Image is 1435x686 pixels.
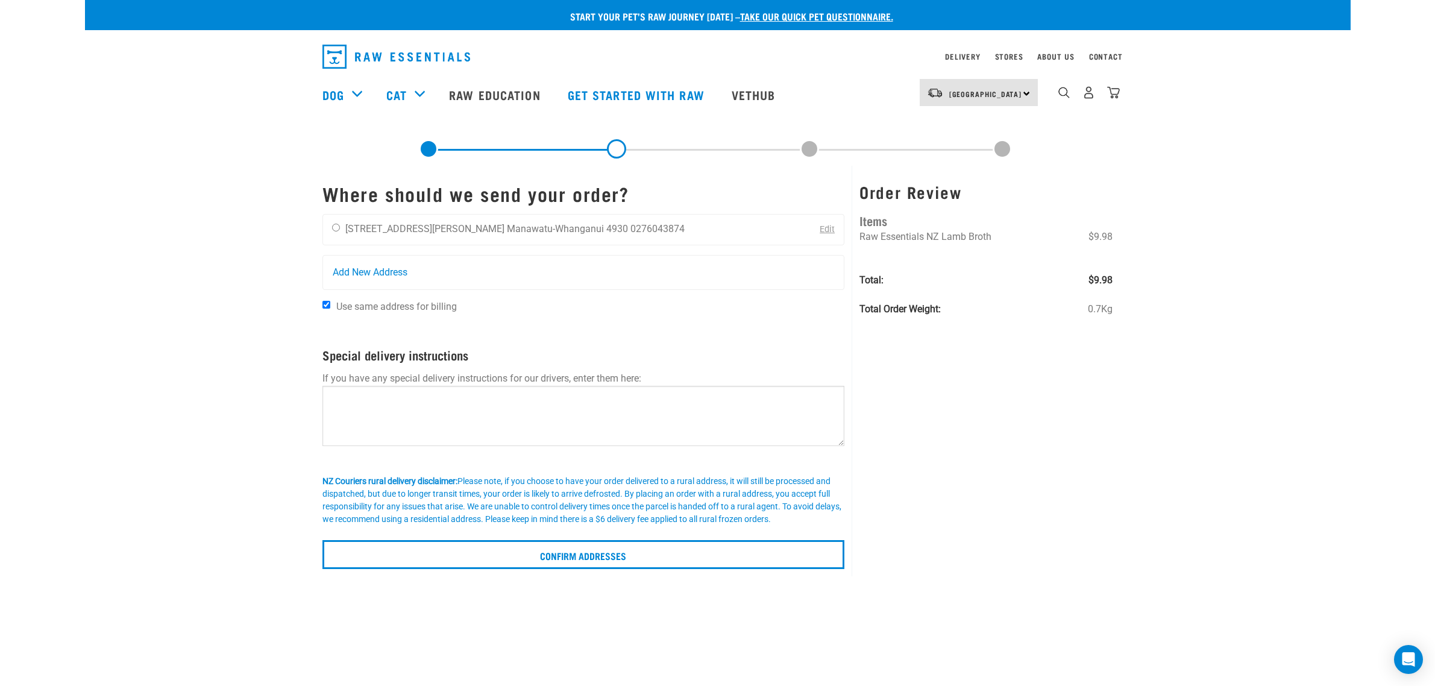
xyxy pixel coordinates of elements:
[507,223,628,234] li: Manawatu-Whanganui 4930
[322,86,344,104] a: Dog
[322,371,845,386] p: If you have any special delivery instructions for our drivers, enter them here:
[1082,86,1095,99] img: user.png
[322,475,845,526] div: Please note, if you choose to have your order delivered to a rural address, it will still be proc...
[740,13,893,19] a: take our quick pet questionnaire.
[859,274,884,286] strong: Total:
[859,183,1113,201] h3: Order Review
[1089,54,1123,58] a: Contact
[322,348,845,362] h4: Special delivery instructions
[437,71,555,119] a: Raw Education
[1088,302,1113,316] span: 0.7Kg
[630,223,685,234] li: 0276043874
[995,54,1023,58] a: Stores
[322,183,845,204] h1: Where should we send your order?
[949,92,1022,96] span: [GEOGRAPHIC_DATA]
[556,71,720,119] a: Get started with Raw
[333,265,407,280] span: Add New Address
[322,301,330,309] input: Use same address for billing
[1107,86,1120,99] img: home-icon@2x.png
[94,9,1360,24] p: Start your pet’s raw journey [DATE] –
[345,223,504,234] li: [STREET_ADDRESS][PERSON_NAME]
[859,231,991,242] span: Raw Essentials NZ Lamb Broth
[1058,87,1070,98] img: home-icon-1@2x.png
[945,54,980,58] a: Delivery
[323,256,844,289] a: Add New Address
[927,87,943,98] img: van-moving.png
[322,476,457,486] b: NZ Couriers rural delivery disclaimer:
[386,86,407,104] a: Cat
[322,540,845,569] input: Confirm addresses
[1037,54,1074,58] a: About Us
[859,211,1113,230] h4: Items
[322,45,470,69] img: Raw Essentials Logo
[313,40,1123,74] nav: dropdown navigation
[336,301,457,312] span: Use same address for billing
[820,224,835,234] a: Edit
[1394,645,1423,674] div: Open Intercom Messenger
[859,303,941,315] strong: Total Order Weight:
[85,71,1351,119] nav: dropdown navigation
[720,71,791,119] a: Vethub
[1088,273,1113,288] span: $9.98
[1088,230,1113,244] span: $9.98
